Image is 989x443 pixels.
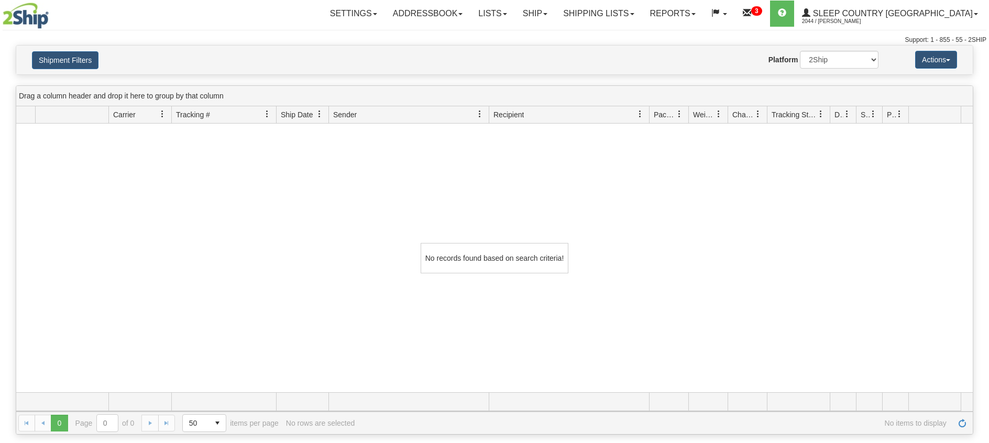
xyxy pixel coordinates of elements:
span: items per page [182,414,279,432]
iframe: chat widget [965,168,988,275]
a: Carrier filter column settings [153,105,171,123]
span: Pickup Status [887,109,896,120]
span: select [209,415,226,431]
a: Sender filter column settings [471,105,489,123]
span: Ship Date [281,109,313,120]
a: Shipment Issues filter column settings [864,105,882,123]
span: Page 0 [51,415,68,431]
a: Tracking # filter column settings [258,105,276,123]
span: Carrier [113,109,136,120]
a: Lists [470,1,514,27]
div: No records found based on search criteria! [421,243,568,273]
a: Ship [515,1,555,27]
div: No rows are selected [286,419,355,427]
a: Packages filter column settings [671,105,688,123]
img: logo2044.jpg [3,3,49,29]
sup: 3 [751,6,762,16]
a: Tracking Status filter column settings [812,105,830,123]
span: Sender [333,109,357,120]
span: Packages [654,109,676,120]
span: Tracking Status [772,109,817,120]
span: Charge [732,109,754,120]
a: Recipient filter column settings [631,105,649,123]
a: Refresh [954,415,971,431]
label: Platform [768,54,798,65]
a: Charge filter column settings [749,105,767,123]
span: Delivery Status [834,109,843,120]
a: Sleep Country [GEOGRAPHIC_DATA] 2044 / [PERSON_NAME] [794,1,986,27]
a: Addressbook [385,1,471,27]
span: Page of 0 [75,414,135,432]
span: Weight [693,109,715,120]
a: Ship Date filter column settings [311,105,328,123]
a: Weight filter column settings [710,105,728,123]
div: grid grouping header [16,86,973,106]
span: Page sizes drop down [182,414,226,432]
a: 3 [735,1,770,27]
a: Pickup Status filter column settings [891,105,908,123]
span: 2044 / [PERSON_NAME] [802,16,881,27]
span: 50 [189,418,203,428]
button: Shipment Filters [32,51,98,69]
a: Shipping lists [555,1,642,27]
a: Reports [642,1,704,27]
a: Settings [322,1,385,27]
button: Actions [915,51,957,69]
a: Delivery Status filter column settings [838,105,856,123]
div: Support: 1 - 855 - 55 - 2SHIP [3,36,986,45]
span: Tracking # [176,109,210,120]
span: Shipment Issues [861,109,870,120]
span: Sleep Country [GEOGRAPHIC_DATA] [810,9,973,18]
span: No items to display [362,419,947,427]
span: Recipient [493,109,524,120]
